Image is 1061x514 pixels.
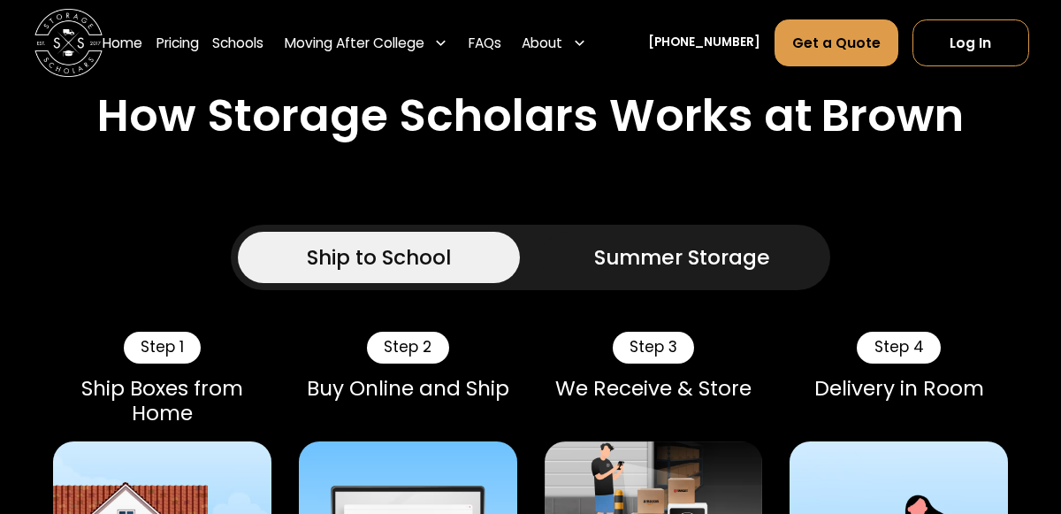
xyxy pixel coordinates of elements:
[53,377,271,426] div: Ship Boxes from Home
[103,19,142,66] a: Home
[307,242,451,273] div: Ship to School
[648,34,760,51] a: [PHONE_NUMBER]
[522,33,562,53] div: About
[515,19,593,66] div: About
[790,377,1008,402] div: Delivery in Room
[613,332,695,364] div: Step 3
[285,33,424,53] div: Moving After College
[594,242,770,273] div: Summer Storage
[821,89,964,142] h2: Brown
[857,332,941,364] div: Step 4
[278,19,455,66] div: Moving After College
[545,377,763,402] div: We Receive & Store
[367,332,449,364] div: Step 2
[912,19,1029,65] a: Log In
[97,89,813,142] h2: How Storage Scholars Works at
[775,19,899,65] a: Get a Quote
[212,19,263,66] a: Schools
[34,9,103,78] img: Storage Scholars main logo
[124,332,202,364] div: Step 1
[156,19,199,66] a: Pricing
[469,19,501,66] a: FAQs
[299,377,517,402] div: Buy Online and Ship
